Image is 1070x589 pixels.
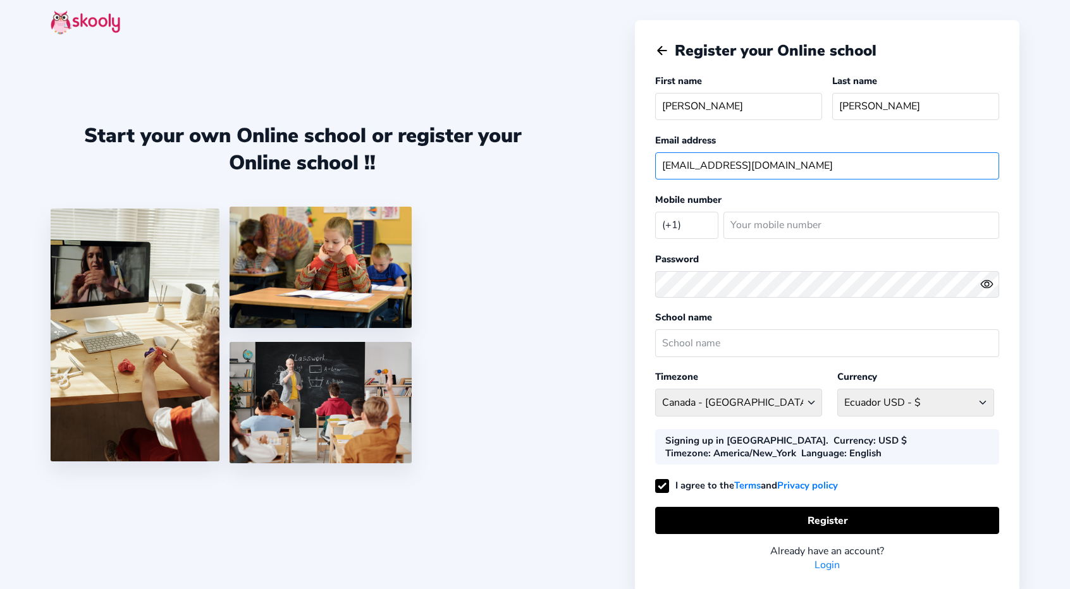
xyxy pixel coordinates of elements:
[665,434,828,447] div: Signing up in [GEOGRAPHIC_DATA].
[655,253,699,265] label: Password
[665,447,708,459] b: Timezone
[665,447,796,459] div: : America/New_York
[833,434,907,447] div: : USD $
[655,544,999,558] div: Already have an account?
[655,329,999,356] input: School name
[655,75,702,87] label: First name
[675,40,876,61] span: Register your Online school
[837,370,877,383] label: Currency
[51,209,219,461] img: 1.jpg
[655,134,716,147] label: Email address
[833,434,873,447] b: Currency
[655,152,999,179] input: Your email address
[832,93,999,120] input: Your last name
[655,370,698,383] label: Timezone
[51,10,120,35] img: skooly-logo.png
[655,507,999,534] button: Register
[655,93,822,120] input: Your first name
[655,479,838,492] label: I agree to the and
[655,193,722,206] label: Mobile number
[801,447,882,459] div: : English
[777,478,838,494] a: Privacy policy
[980,277,999,291] button: eye outlineeye off outline
[230,342,412,463] img: 5.png
[734,478,761,494] a: Terms
[723,212,999,239] input: Your mobile number
[815,558,840,572] a: Login
[980,277,993,291] ion-icon: eye outline
[801,447,844,459] b: Language
[230,207,412,328] img: 4.png
[832,75,877,87] label: Last name
[655,311,712,324] label: School name
[655,44,669,58] button: arrow back outline
[51,122,554,176] div: Start your own Online school or register your Online school !!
